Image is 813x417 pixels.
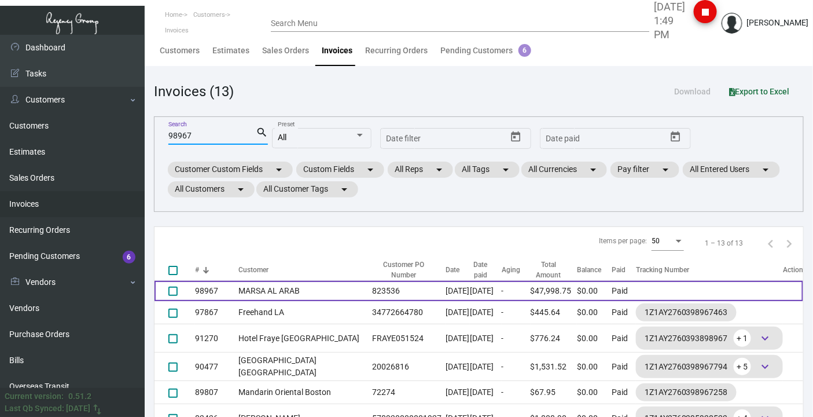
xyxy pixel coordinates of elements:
[612,281,636,301] td: Paid
[612,265,626,275] div: Paid
[577,281,612,301] td: $0.00
[388,162,453,178] mat-chip: All Reps
[683,162,780,178] mat-chip: All Entered Users
[272,163,286,177] mat-icon: arrow_drop_down
[366,301,446,324] td: 34772664780
[747,17,809,29] div: [PERSON_NAME]
[705,238,743,248] div: 1 – 13 of 13
[238,281,366,301] td: MARSA AL ARAB
[238,324,366,353] td: Hotel Fraye [GEOGRAPHIC_DATA]
[645,386,728,398] div: 1Z1AY2760398967258
[659,163,672,177] mat-icon: arrow_drop_down
[68,390,91,403] div: 0.51.2
[256,181,358,197] mat-chip: All Customer Tags
[636,265,783,275] div: Tracking Number
[440,45,531,57] div: Pending Customers
[720,81,799,102] button: Export to Excel
[363,163,377,177] mat-icon: arrow_drop_down
[502,324,531,353] td: -
[499,163,513,177] mat-icon: arrow_drop_down
[238,265,268,275] div: Customer
[531,324,577,353] td: $776.24
[645,306,728,319] div: 1Z1AY2760398967463
[612,324,636,353] td: Paid
[168,181,255,197] mat-chip: All Customers
[531,259,577,280] div: Total Amount
[531,353,577,381] td: $1,531.52
[432,163,446,177] mat-icon: arrow_drop_down
[591,134,649,144] input: End date
[783,259,803,281] th: Action
[446,324,470,353] td: [DATE]
[470,259,491,280] div: Date paid
[372,259,435,280] div: Customer PO Number
[577,353,612,381] td: $0.00
[502,353,531,381] td: -
[5,403,90,415] div: Last Qb Synced: [DATE]
[612,353,636,381] td: Paid
[667,128,685,147] button: Open calendar
[577,324,612,353] td: $0.00
[195,353,238,381] td: 90477
[470,259,502,280] div: Date paid
[502,281,531,301] td: -
[446,381,470,404] td: [DATE]
[502,265,531,275] div: Aging
[195,324,238,353] td: 91270
[470,353,502,381] td: [DATE]
[470,324,502,353] td: [DATE]
[446,265,470,275] div: Date
[665,81,720,102] button: Download
[193,11,225,19] span: Customers
[262,45,309,57] div: Sales Orders
[531,259,566,280] div: Total Amount
[734,330,751,347] span: + 1
[470,301,502,324] td: [DATE]
[256,126,268,140] mat-icon: search
[780,234,799,253] button: Next page
[674,87,711,96] span: Download
[729,87,790,96] span: Export to Excel
[365,45,428,57] div: Recurring Orders
[734,358,751,375] span: + 5
[234,182,248,196] mat-icon: arrow_drop_down
[546,134,582,144] input: Start date
[722,13,742,34] img: admin@bootstrapmaster.com
[502,381,531,404] td: -
[612,301,636,324] td: Paid
[577,381,612,404] td: $0.00
[636,265,689,275] div: Tracking Number
[577,301,612,324] td: $0.00
[652,237,660,245] span: 50
[446,301,470,324] td: [DATE]
[238,353,366,381] td: [GEOGRAPHIC_DATA] [GEOGRAPHIC_DATA]
[759,163,773,177] mat-icon: arrow_drop_down
[5,390,64,403] div: Current version:
[577,265,612,275] div: Balance
[577,265,601,275] div: Balance
[366,281,446,301] td: 823536
[296,162,384,178] mat-chip: Custom Fields
[506,128,525,147] button: Open calendar
[470,281,502,301] td: [DATE]
[612,381,636,404] td: Paid
[366,324,446,353] td: FRAYE051524
[521,162,607,178] mat-chip: All Currencies
[652,237,684,246] mat-select: Items per page:
[759,360,772,374] span: keyboard_arrow_down
[212,45,249,57] div: Estimates
[531,281,577,301] td: $47,998.75
[366,381,446,404] td: 72274
[612,265,636,275] div: Paid
[195,265,199,275] div: #
[645,330,774,347] div: 1Z1AY2760393898967
[455,162,520,178] mat-chip: All Tags
[759,331,772,345] span: keyboard_arrow_down
[165,11,182,19] span: Home
[168,162,293,178] mat-chip: Customer Custom Fields
[502,301,531,324] td: -
[154,81,234,102] div: Invoices (13)
[238,301,366,324] td: Freehand LA
[165,27,189,34] span: Invoices
[432,134,490,144] input: End date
